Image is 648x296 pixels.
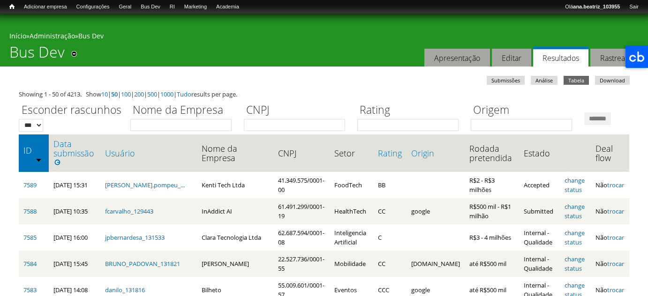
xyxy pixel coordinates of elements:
[23,146,44,155] a: ID
[101,90,108,98] a: 10
[105,286,145,294] a: danilo_131816
[53,139,96,158] a: Data submissão
[49,224,100,251] td: [DATE] 16:00
[111,90,118,98] a: 50
[36,156,42,163] img: ordem crescente
[114,2,136,12] a: Geral
[565,202,585,220] a: change status
[565,229,585,246] a: change status
[465,224,519,251] td: R$3 - 4 milhões
[121,90,131,98] a: 100
[373,198,407,224] td: CC
[105,259,180,268] a: BRUNO_PADOVAN_131821
[591,224,629,251] td: Não
[23,181,37,189] a: 7589
[165,2,180,12] a: RI
[424,49,490,67] a: Apresentação
[357,102,465,119] label: Rating
[465,172,519,198] td: R$2 - R$3 milhões
[407,198,465,224] td: google
[197,198,273,224] td: InAddict AI
[273,134,330,172] th: CNPJ
[565,176,585,194] a: change status
[591,134,629,172] th: Deal flow
[373,172,407,198] td: BB
[211,2,244,12] a: Academia
[197,134,273,172] th: Nome da Empresa
[136,2,165,12] a: Bus Dev
[519,224,560,251] td: Internal - Qualidade
[607,233,624,242] a: trocar
[519,172,560,198] td: Accepted
[49,172,100,198] td: [DATE] 15:31
[197,251,273,277] td: [PERSON_NAME]
[273,198,330,224] td: 61.491.299/0001-19
[23,286,37,294] a: 7583
[273,224,330,251] td: 62.687.594/0001-08
[105,207,153,215] a: fcarvalho_129443
[19,102,124,119] label: Esconder rascunhos
[23,207,37,215] a: 7588
[23,233,37,242] a: 7585
[19,2,72,12] a: Adicionar empresa
[519,198,560,224] td: Submitted
[197,224,273,251] td: Clara Tecnologia Ltda
[130,102,238,119] label: Nome da Empresa
[19,89,629,99] div: Showing 1 - 50 of 4213. Show | | | | | | results per page.
[244,102,351,119] label: CNPJ
[533,47,588,67] a: Resultados
[105,181,185,189] a: [PERSON_NAME].pompeu_...
[273,251,330,277] td: 22.527.736/0001-55
[487,76,525,85] a: Submissões
[373,251,407,277] td: CC
[134,90,144,98] a: 200
[564,76,589,85] a: Tabela
[177,90,191,98] a: Tudo
[5,2,19,11] a: Início
[411,148,460,158] a: Origin
[330,134,373,172] th: Setor
[330,224,373,251] td: Inteligencia Artificial
[330,172,373,198] td: FoodTech
[407,251,465,277] td: [DOMAIN_NAME]
[78,31,104,40] a: Bus Dev
[49,198,100,224] td: [DATE] 10:35
[30,31,75,40] a: Administração
[23,259,37,268] a: 7584
[607,259,624,268] a: trocar
[625,2,643,12] a: Sair
[105,233,165,242] a: jpbernardesa_131533
[471,102,578,119] label: Origem
[105,148,192,158] a: Usuário
[465,134,519,172] th: Rodada pretendida
[378,148,402,158] a: Rating
[591,198,629,224] td: Não
[591,251,629,277] td: Não
[531,76,558,85] a: Análise
[330,251,373,277] td: Mobilidade
[595,76,630,85] a: Download
[72,2,114,12] a: Configurações
[519,134,560,172] th: Estado
[160,90,173,98] a: 1000
[590,49,638,67] a: Rastrear
[607,207,624,215] a: trocar
[591,172,629,198] td: Não
[573,4,620,9] strong: ana.beatriz_103955
[330,198,373,224] td: HealthTech
[519,251,560,277] td: Internal - Qualidade
[273,172,330,198] td: 41.349.575/0001-00
[373,224,407,251] td: C
[492,49,531,67] a: Editar
[9,3,15,10] span: Início
[465,251,519,277] td: até R$500 mil
[607,181,624,189] a: trocar
[9,31,26,40] a: Início
[9,31,639,43] div: » »
[9,43,65,67] h1: Bus Dev
[147,90,157,98] a: 500
[560,2,625,12] a: Oláana.beatriz_103955
[49,251,100,277] td: [DATE] 15:45
[180,2,211,12] a: Marketing
[565,255,585,273] a: change status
